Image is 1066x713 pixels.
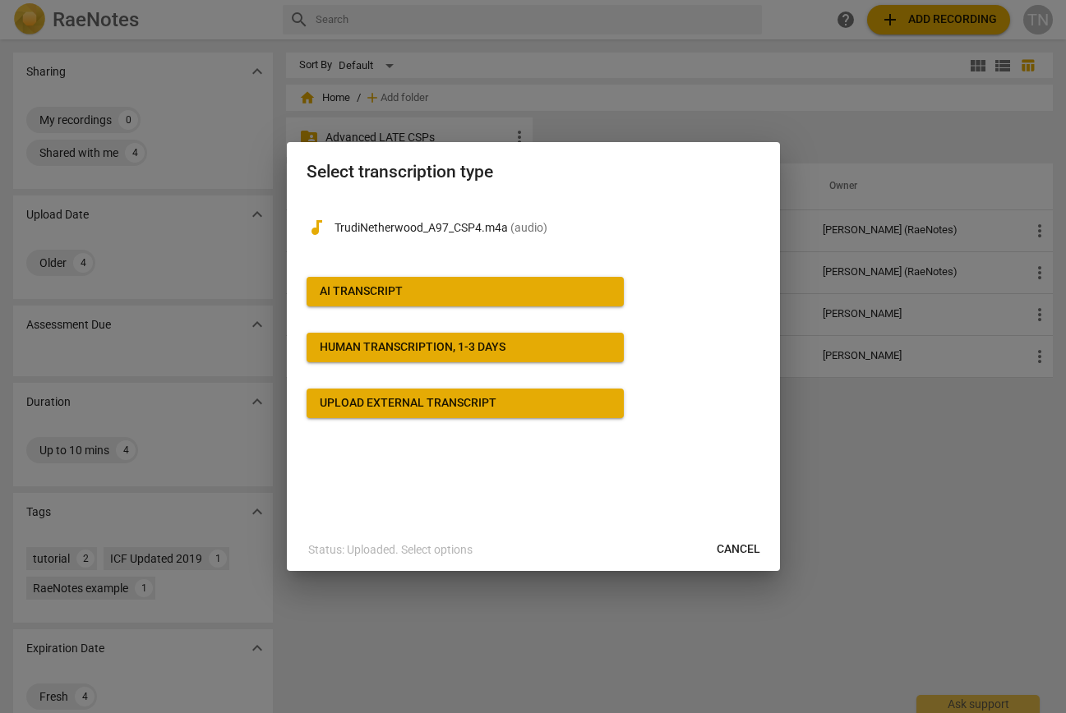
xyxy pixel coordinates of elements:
button: Cancel [704,535,773,564]
span: ( audio ) [510,221,547,234]
div: Upload external transcript [320,395,496,412]
button: AI Transcript [307,277,624,306]
button: Upload external transcript [307,389,624,418]
span: audiotrack [307,218,326,237]
h2: Select transcription type [307,162,760,182]
p: TrudiNetherwood_A97_CSP4.m4a(audio) [335,219,760,237]
p: Status: Uploaded. Select options [308,541,473,559]
span: Cancel [717,541,760,558]
div: Human transcription, 1-3 days [320,339,505,356]
div: AI Transcript [320,283,403,300]
button: Human transcription, 1-3 days [307,333,624,362]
